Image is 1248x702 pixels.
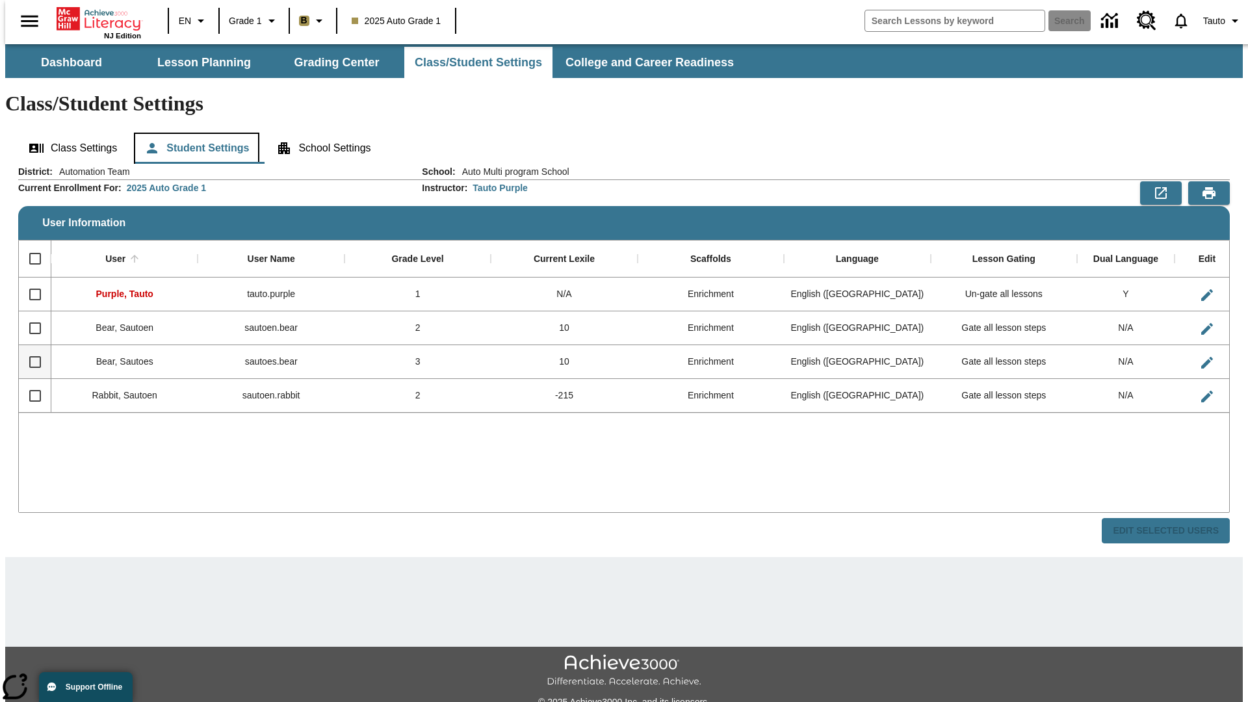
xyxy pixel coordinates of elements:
[344,311,491,345] div: 2
[18,133,127,164] button: Class Settings
[1077,379,1175,413] div: N/A
[179,14,191,28] span: EN
[784,379,930,413] div: English (US)
[931,345,1077,379] div: Gate all lesson steps
[534,253,595,265] div: Current Lexile
[57,5,141,40] div: Home
[1140,181,1182,205] button: Export to CSV
[1194,316,1220,342] button: Edit User
[344,379,491,413] div: 2
[301,12,307,29] span: B
[1093,253,1158,265] div: Dual Language
[491,278,637,311] div: N/A
[638,379,784,413] div: Enrichment
[638,345,784,379] div: Enrichment
[6,47,136,78] button: Dashboard
[92,390,157,400] span: Rabbit, Sautoen
[1129,3,1164,38] a: Resource Center, Will open in new tab
[294,9,332,32] button: Boost Class color is light brown. Change class color
[42,217,125,229] span: User Information
[1188,181,1230,205] button: Print Preview
[491,379,637,413] div: -215
[391,253,443,265] div: Grade Level
[96,322,153,333] span: Bear, Sautoen
[1077,345,1175,379] div: N/A
[547,655,701,688] img: Achieve3000 Differentiate Accelerate Achieve
[53,165,130,178] span: Automation Team
[931,311,1077,345] div: Gate all lesson steps
[127,181,206,194] div: 2025 Auto Grade 1
[104,32,141,40] span: NJ Edition
[139,47,269,78] button: Lesson Planning
[865,10,1045,31] input: search field
[198,278,344,311] div: tauto.purple
[491,311,637,345] div: 10
[1164,4,1198,38] a: Notifications
[5,47,746,78] div: SubNavbar
[1194,383,1220,409] button: Edit User
[1194,282,1220,308] button: Edit User
[422,183,467,194] h2: Instructor :
[1077,278,1175,311] div: Y
[1199,253,1215,265] div: Edit
[96,356,153,367] span: Bear, Sautoes
[972,253,1035,265] div: Lesson Gating
[404,47,552,78] button: Class/Student Settings
[198,379,344,413] div: sautoen.rabbit
[198,311,344,345] div: sautoen.bear
[638,278,784,311] div: Enrichment
[57,6,141,32] a: Home
[5,44,1243,78] div: SubNavbar
[198,345,344,379] div: sautoes.bear
[784,311,930,345] div: English (US)
[491,345,637,379] div: 10
[248,253,295,265] div: User Name
[352,14,441,28] span: 2025 Auto Grade 1
[638,311,784,345] div: Enrichment
[266,133,381,164] button: School Settings
[18,165,1230,544] div: User Information
[10,2,49,40] button: Open side menu
[931,379,1077,413] div: Gate all lesson steps
[105,253,125,265] div: User
[66,682,122,692] span: Support Offline
[344,278,491,311] div: 1
[456,165,569,178] span: Auto Multi program School
[422,166,455,177] h2: School :
[1203,14,1225,28] span: Tauto
[784,278,930,311] div: English (US)
[134,133,259,164] button: Student Settings
[555,47,744,78] button: College and Career Readiness
[1198,9,1248,32] button: Profile/Settings
[272,47,402,78] button: Grading Center
[39,672,133,702] button: Support Offline
[1077,311,1175,345] div: N/A
[5,92,1243,116] h1: Class/Student Settings
[18,133,1230,164] div: Class/Student Settings
[224,9,285,32] button: Grade: Grade 1, Select a grade
[931,278,1077,311] div: Un-gate all lessons
[836,253,879,265] div: Language
[229,14,262,28] span: Grade 1
[473,181,528,194] div: Tauto Purple
[1093,3,1129,39] a: Data Center
[344,345,491,379] div: 3
[784,345,930,379] div: English (US)
[173,9,214,32] button: Language: EN, Select a language
[1194,350,1220,376] button: Edit User
[18,183,122,194] h2: Current Enrollment For :
[690,253,731,265] div: Scaffolds
[18,166,53,177] h2: District :
[96,289,153,299] span: Purple, Tauto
